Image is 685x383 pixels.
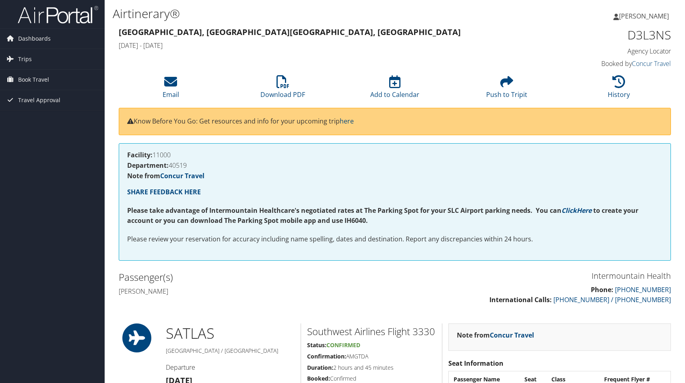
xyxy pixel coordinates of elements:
[119,287,389,296] h4: [PERSON_NAME]
[542,27,671,43] h1: D3L3NS
[370,80,419,99] a: Add to Calendar
[448,359,503,368] strong: Seat Information
[127,187,201,196] a: SHARE FEEDBACK HERE
[119,270,389,284] h2: Passenger(s)
[127,150,153,159] strong: Facility:
[307,364,333,371] strong: Duration:
[340,117,354,126] a: here
[307,364,436,372] h5: 2 hours and 45 minutes
[127,162,662,169] h4: 40519
[18,29,51,49] span: Dashboards
[615,285,671,294] a: [PHONE_NUMBER]
[127,206,561,215] strong: Please take advantage of Intermountain Healthcare's negotiated rates at The Parking Spot for your...
[457,331,534,340] strong: Note from
[18,49,32,69] span: Trips
[326,341,360,349] span: Confirmed
[486,80,527,99] a: Push to Tripit
[18,5,98,24] img: airportal-logo.png
[577,206,592,215] a: Here
[553,295,671,304] a: [PHONE_NUMBER] / [PHONE_NUMBER]
[608,80,630,99] a: History
[542,59,671,68] h4: Booked by
[307,352,346,360] strong: Confirmation:
[307,352,436,360] h5: AMGTDA
[127,116,662,127] p: Know Before You Go: Get resources and info for your upcoming trip
[127,152,662,158] h4: 11000
[113,5,489,22] h1: Airtinerary®
[613,4,677,28] a: [PERSON_NAME]
[119,41,530,50] h4: [DATE] - [DATE]
[542,47,671,56] h4: Agency Locator
[632,59,671,68] a: Concur Travel
[163,80,179,99] a: Email
[307,341,326,349] strong: Status:
[127,234,662,245] p: Please review your reservation for accuracy including name spelling, dates and destination. Repor...
[166,363,295,372] h4: Departure
[119,27,461,37] strong: [GEOGRAPHIC_DATA], [GEOGRAPHIC_DATA] [GEOGRAPHIC_DATA], [GEOGRAPHIC_DATA]
[401,270,671,282] h3: Intermountain Health
[489,295,552,304] strong: International Calls:
[166,347,295,355] h5: [GEOGRAPHIC_DATA] / [GEOGRAPHIC_DATA]
[619,12,669,21] span: [PERSON_NAME]
[127,171,204,180] strong: Note from
[160,171,204,180] a: Concur Travel
[591,285,613,294] strong: Phone:
[307,375,330,382] strong: Booked:
[307,325,436,338] h2: Southwest Airlines Flight 3330
[260,80,305,99] a: Download PDF
[561,206,577,215] a: Click
[18,70,49,90] span: Book Travel
[490,331,534,340] a: Concur Travel
[307,375,436,383] h5: Confirmed
[18,90,60,110] span: Travel Approval
[127,161,169,170] strong: Department:
[166,323,295,344] h1: SAT LAS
